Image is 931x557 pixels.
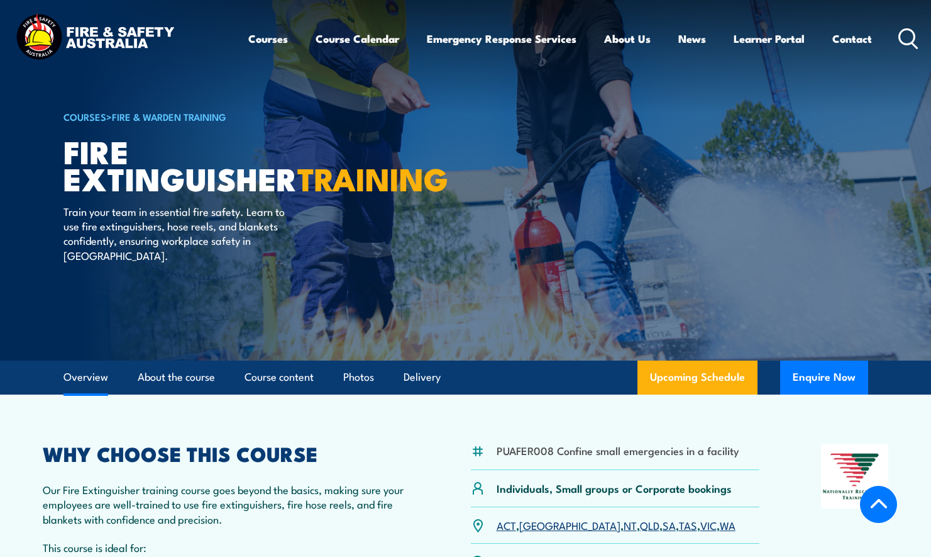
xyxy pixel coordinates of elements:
[297,154,448,202] strong: TRAINING
[43,482,410,526] p: Our Fire Extinguisher training course goes beyond the basics, making sure your employees are well...
[63,110,106,123] a: COURSES
[404,361,441,394] a: Delivery
[497,518,735,532] p: , , , , , , ,
[678,22,706,55] a: News
[343,361,374,394] a: Photos
[497,517,516,532] a: ACT
[734,22,805,55] a: Learner Portal
[43,444,410,462] h2: WHY CHOOSE THIS COURSE
[248,22,288,55] a: Courses
[832,22,872,55] a: Contact
[63,204,293,263] p: Train your team in essential fire safety. Learn to use fire extinguishers, hose reels, and blanke...
[316,22,399,55] a: Course Calendar
[720,517,735,532] a: WA
[640,517,659,532] a: QLD
[497,481,732,495] p: Individuals, Small groups or Corporate bookings
[624,517,637,532] a: NT
[138,361,215,394] a: About the course
[245,361,314,394] a: Course content
[780,361,868,395] button: Enquire Now
[637,361,757,395] a: Upcoming Schedule
[43,540,410,554] p: This course is ideal for:
[604,22,651,55] a: About Us
[63,109,374,124] h6: >
[63,137,374,191] h1: Fire Extinguisher
[112,110,226,123] a: Fire & Warden Training
[519,517,620,532] a: [GEOGRAPHIC_DATA]
[679,517,697,532] a: TAS
[63,361,108,394] a: Overview
[497,443,739,458] li: PUAFER008 Confine small emergencies in a facility
[821,444,889,509] img: Nationally Recognised Training logo.
[663,517,676,532] a: SA
[427,22,576,55] a: Emergency Response Services
[700,517,717,532] a: VIC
